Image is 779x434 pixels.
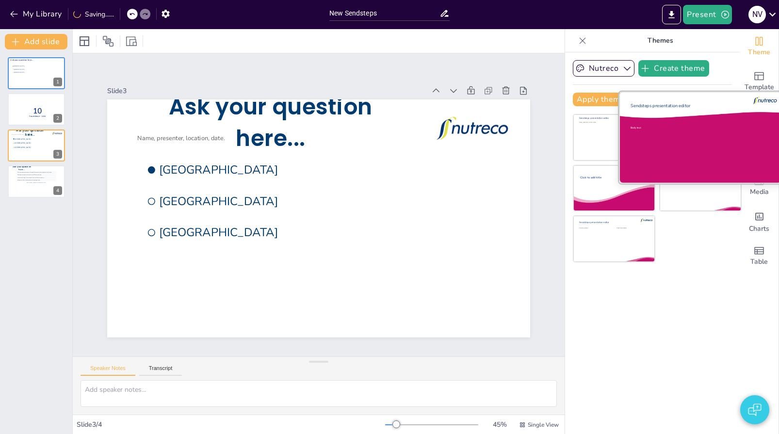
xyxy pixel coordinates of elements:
div: Add images, graphics, shapes or video [740,169,779,204]
div: 2 [53,114,62,123]
div: Slide 3 / 4 [77,420,385,429]
div: You can enable voting to let participants vote for their favorite responses. [17,177,56,178]
div: Add ready made slides [740,64,779,99]
span: Sendsteps presentation editor [579,221,609,224]
button: Add slide [5,34,67,49]
span: Name, presenter, location, date. [12,134,23,135]
button: Export to PowerPoint [662,5,681,24]
div: This is how individual responses will appear. Each response will be displayed in its own block. [17,172,56,174]
span: Ask your question here... [16,129,44,137]
div: Add charts and graphs [740,204,779,239]
span: Countdown - title [29,114,46,117]
span: Name, presenter, location, date. [579,121,596,123]
div: 1 [53,78,62,86]
div: 3 [53,150,62,159]
span: [GEOGRAPHIC_DATA] [14,65,41,67]
div: Resize presentation [124,33,139,49]
span: Position [102,35,114,47]
span: Charts [749,224,769,234]
button: My Library [7,6,66,22]
div: 4 [53,186,62,195]
button: Nutreco [573,60,634,77]
button: Apply theme to all slides [573,93,674,106]
span: Sendsteps presentation editor [579,117,609,120]
button: N V [748,5,766,24]
div: Add a table [740,239,779,273]
span: Ask your question here... [10,59,33,62]
span: [GEOGRAPHIC_DATA] [15,146,40,148]
div: Slide 3 [107,86,425,96]
span: Body text [631,126,641,129]
div: N V [748,6,766,23]
span: [GEOGRAPHIC_DATA] [159,162,348,178]
div: Saving...... [73,10,114,19]
div: Ask your question here...[GEOGRAPHIC_DATA][GEOGRAPHIC_DATA][GEOGRAPHIC_DATA]1 [8,57,65,89]
span: [GEOGRAPHIC_DATA] [15,142,40,144]
span: Ask your question here... [13,165,31,171]
div: Ask your question here...This is how individual responses will appear. Each response will be disp... [8,165,65,197]
span: Theme [748,47,770,58]
input: Insert title [329,6,439,20]
span: Click to add media [617,227,626,229]
span: Click to add title [580,176,601,179]
div: 10Countdown - title2 [8,93,65,125]
button: Create theme [638,60,709,77]
span: [GEOGRAPHIC_DATA] [159,225,348,241]
div: All responses will be stacked vertically in chronological order. [17,179,56,181]
div: More responses will appear here during the session... [17,181,56,183]
span: [GEOGRAPHIC_DATA] [159,193,348,209]
span: Ask your question here... [169,92,372,154]
button: Speaker Notes [81,365,135,376]
span: Single View [528,421,559,429]
span: Media [750,187,769,197]
span: 10 [33,106,42,116]
div: Layout [77,33,92,49]
div: Ask your question here...[GEOGRAPHIC_DATA][GEOGRAPHIC_DATA][GEOGRAPHIC_DATA]Name, presenter, loca... [8,129,65,161]
span: [GEOGRAPHIC_DATA] [14,69,41,70]
span: [GEOGRAPHIC_DATA] [15,138,40,140]
div: Change the overall theme [740,29,779,64]
div: Participants can submit text responses up to 200 characters long. [17,174,56,176]
span: Template [745,82,774,93]
span: [GEOGRAPHIC_DATA] [14,72,41,73]
span: Sendsteps presentation editor [631,103,690,109]
div: 45 % [488,420,511,429]
p: Themes [590,29,730,52]
span: Click to add text [579,227,588,229]
span: Table [750,257,768,267]
span: Name, presenter, location, date. [137,134,225,143]
button: Transcript [139,365,182,376]
button: Present [683,5,731,24]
